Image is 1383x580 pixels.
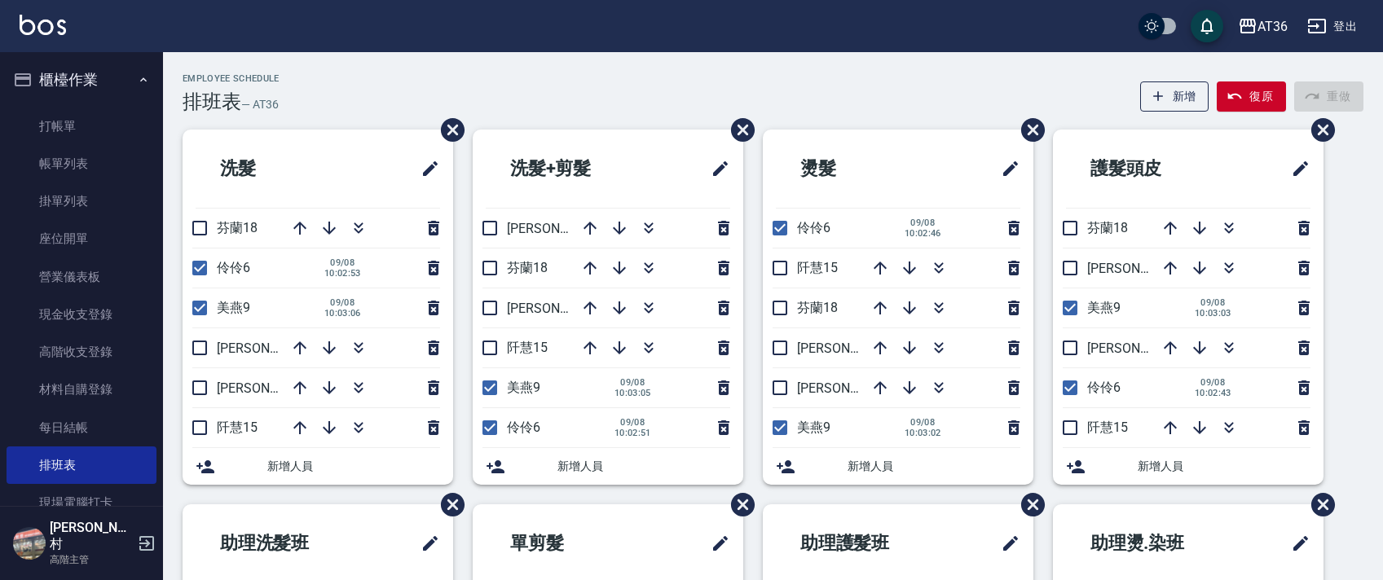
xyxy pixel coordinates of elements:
h2: 助理燙.染班 [1066,514,1244,573]
span: [PERSON_NAME]16 [217,341,329,356]
span: 芬蘭18 [797,300,838,315]
div: 新增人員 [763,448,1033,485]
a: 現場電腦打卡 [7,484,156,521]
h6: — AT36 [241,96,279,113]
span: 伶伶6 [507,420,540,435]
span: [PERSON_NAME]11 [217,380,329,396]
h2: 洗髮 [196,139,346,198]
span: 修改班表的標題 [1281,149,1310,188]
span: 09/08 [614,377,651,388]
span: 10:02:51 [614,428,651,438]
h3: 排班表 [183,90,241,113]
span: 刪除班表 [1299,481,1337,529]
a: 材料自購登錄 [7,371,156,408]
a: 每日結帳 [7,409,156,446]
h2: 燙髮 [776,139,926,198]
a: 打帳單 [7,108,156,145]
h2: 助理洗髮班 [196,514,372,573]
span: [PERSON_NAME]16 [1087,341,1200,356]
span: [PERSON_NAME]16 [797,380,910,396]
span: 09/08 [905,417,941,428]
span: 刪除班表 [1009,106,1047,154]
span: 刪除班表 [719,481,757,529]
span: 美燕9 [1087,300,1121,315]
span: 09/08 [1195,297,1231,308]
span: [PERSON_NAME]16 [507,301,619,316]
img: Person [13,527,46,560]
span: 伶伶6 [797,220,830,235]
span: 美燕9 [217,300,250,315]
a: 現金收支登錄 [7,296,156,333]
span: 09/08 [614,417,651,428]
span: 刪除班表 [429,481,467,529]
span: 09/08 [905,217,941,228]
h2: 單剪髮 [486,514,645,573]
h2: 助理護髮班 [776,514,952,573]
span: 阡慧15 [797,260,838,275]
span: 09/08 [324,257,361,268]
span: 修改班表的標題 [991,524,1020,563]
a: 營業儀表板 [7,258,156,296]
span: 美燕9 [797,420,830,435]
button: 復原 [1217,81,1286,112]
span: 10:02:46 [905,228,941,239]
span: 新增人員 [1138,458,1310,475]
span: 09/08 [1195,377,1231,388]
span: 修改班表的標題 [701,149,730,188]
div: 新增人員 [1053,448,1324,485]
span: 伶伶6 [217,260,250,275]
span: [PERSON_NAME]11 [507,221,619,236]
span: 10:02:53 [324,268,361,279]
span: 阡慧15 [507,340,548,355]
div: 新增人員 [473,448,743,485]
span: 修改班表的標題 [411,524,440,563]
span: 新增人員 [557,458,730,475]
a: 座位開單 [7,220,156,257]
span: 新增人員 [267,458,440,475]
button: save [1191,10,1223,42]
span: 刪除班表 [429,106,467,154]
span: 修改班表的標題 [701,524,730,563]
button: 新增 [1140,81,1209,112]
span: 美燕9 [507,380,540,395]
a: 高階收支登錄 [7,333,156,371]
span: 10:03:03 [1195,308,1231,319]
h5: [PERSON_NAME]村 [50,520,133,552]
span: 09/08 [324,297,361,308]
span: [PERSON_NAME]11 [1087,261,1200,276]
span: 修改班表的標題 [991,149,1020,188]
a: 掛單列表 [7,182,156,220]
button: 登出 [1301,11,1363,42]
button: 櫃檯作業 [7,59,156,101]
span: 刪除班表 [719,106,757,154]
span: 阡慧15 [1087,420,1128,435]
span: [PERSON_NAME]11 [797,341,910,356]
span: 新增人員 [848,458,1020,475]
span: 阡慧15 [217,420,258,435]
span: 芬蘭18 [1087,220,1128,235]
span: 修改班表的標題 [411,149,440,188]
p: 高階主管 [50,552,133,567]
span: 芬蘭18 [507,260,548,275]
span: 芬蘭18 [217,220,258,235]
a: 排班表 [7,446,156,484]
span: 刪除班表 [1009,481,1047,529]
div: AT36 [1257,16,1288,37]
h2: 洗髮+剪髮 [486,139,658,198]
span: 10:03:05 [614,388,651,398]
span: 伶伶6 [1087,380,1121,395]
span: 刪除班表 [1299,106,1337,154]
a: 帳單列表 [7,145,156,182]
span: 10:03:02 [905,428,941,438]
button: AT36 [1231,10,1294,43]
h2: 護髮頭皮 [1066,139,1234,198]
span: 10:02:43 [1195,388,1231,398]
span: 10:03:06 [324,308,361,319]
div: 新增人員 [183,448,453,485]
img: Logo [20,15,66,35]
span: 修改班表的標題 [1281,524,1310,563]
h2: Employee Schedule [183,73,280,84]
